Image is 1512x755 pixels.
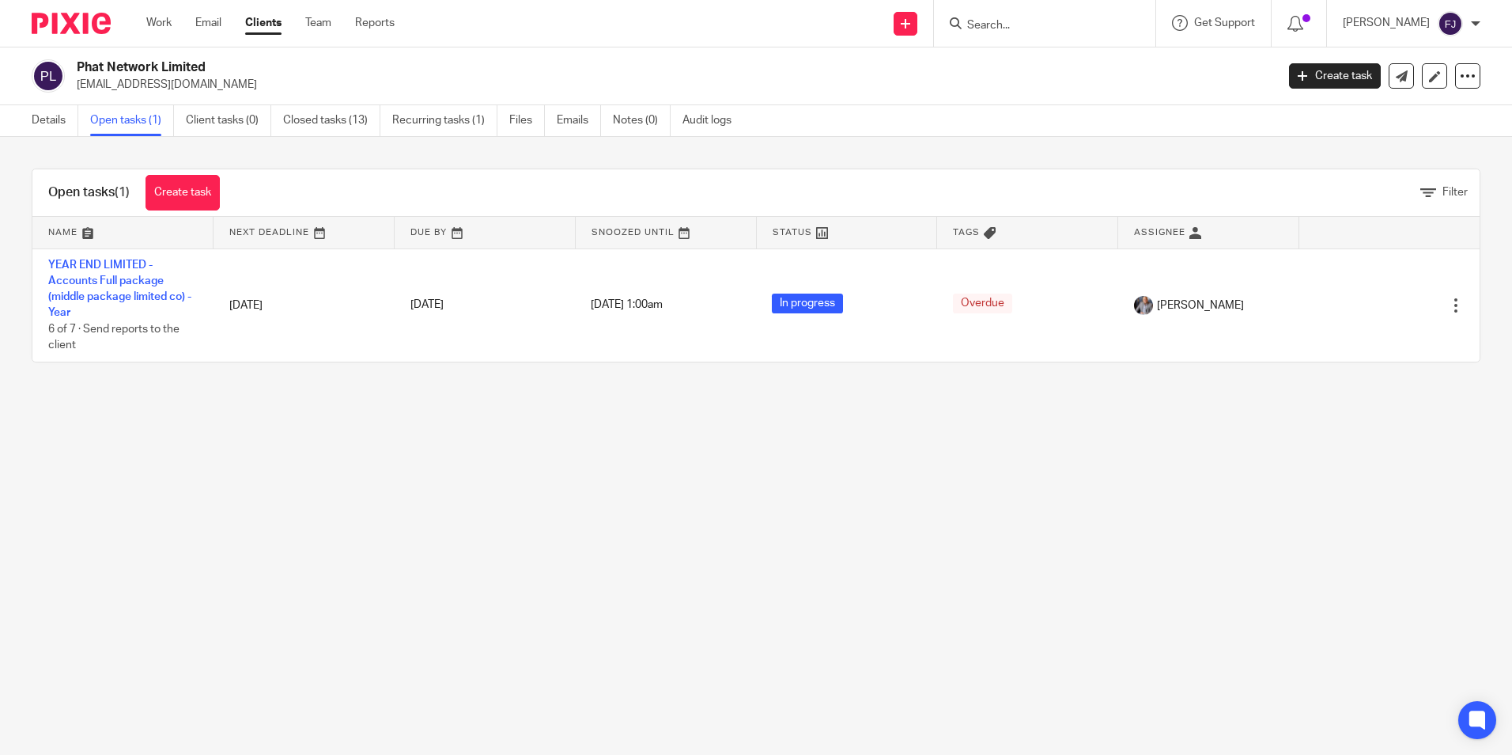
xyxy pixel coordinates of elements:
[613,105,671,136] a: Notes (0)
[410,300,444,311] span: [DATE]
[1438,11,1463,36] img: svg%3E
[115,186,130,199] span: (1)
[32,13,111,34] img: Pixie
[509,105,545,136] a: Files
[592,228,675,237] span: Snoozed Until
[1157,298,1244,313] span: [PERSON_NAME]
[1289,63,1381,89] a: Create task
[591,300,663,311] span: [DATE] 1:00am
[392,105,497,136] a: Recurring tasks (1)
[214,249,395,362] td: [DATE]
[48,184,130,201] h1: Open tasks
[355,15,395,31] a: Reports
[1442,187,1468,198] span: Filter
[773,228,812,237] span: Status
[32,59,65,93] img: svg%3E
[146,175,220,211] a: Create task
[772,294,843,313] span: In progress
[146,15,172,31] a: Work
[557,105,601,136] a: Emails
[90,105,174,136] a: Open tasks (1)
[1194,17,1255,28] span: Get Support
[953,228,980,237] span: Tags
[77,77,1265,93] p: [EMAIL_ADDRESS][DOMAIN_NAME]
[77,59,1027,76] h2: Phat Network Limited
[682,105,743,136] a: Audit logs
[966,19,1108,33] input: Search
[245,15,282,31] a: Clients
[48,324,180,351] span: 6 of 7 · Send reports to the client
[953,294,1012,313] span: Overdue
[1134,296,1153,315] img: -%20%20-%20studio@ingrained.co.uk%20for%20%20-20220223%20at%20101413%20-%201W1A2026.jpg
[305,15,331,31] a: Team
[32,105,78,136] a: Details
[283,105,380,136] a: Closed tasks (13)
[195,15,221,31] a: Email
[48,260,191,319] a: YEAR END LIMITED - Accounts Full package (middle package limited co) - Year
[1343,15,1430,31] p: [PERSON_NAME]
[186,105,271,136] a: Client tasks (0)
